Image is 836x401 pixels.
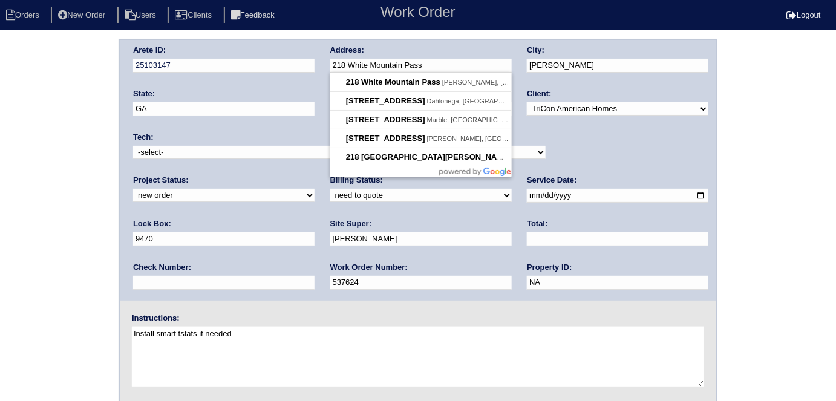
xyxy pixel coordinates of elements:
[133,218,171,229] label: Lock Box:
[346,115,425,124] span: [STREET_ADDRESS]
[361,152,511,161] span: [GEOGRAPHIC_DATA][PERSON_NAME]
[168,7,221,24] li: Clients
[133,88,155,99] label: State:
[117,10,166,19] a: Users
[330,59,512,73] input: Enter a location
[527,262,572,273] label: Property ID:
[527,175,576,186] label: Service Date:
[330,218,372,229] label: Site Super:
[346,96,425,105] span: [STREET_ADDRESS]
[330,262,408,273] label: Work Order Number:
[346,152,359,161] span: 218
[527,218,547,229] label: Total:
[527,88,551,99] label: Client:
[346,77,359,86] span: 218
[361,77,440,86] span: White Mountain Pass
[51,10,115,19] a: New Order
[132,313,180,324] label: Instructions:
[346,134,425,143] span: [STREET_ADDRESS]
[133,132,154,143] label: Tech:
[786,10,821,19] a: Logout
[330,45,364,56] label: Address:
[427,97,605,105] span: Dahlonega, [GEOGRAPHIC_DATA], [GEOGRAPHIC_DATA]
[133,175,189,186] label: Project Status:
[224,7,284,24] li: Feedback
[427,116,593,123] span: Marble, [GEOGRAPHIC_DATA], [GEOGRAPHIC_DATA]
[330,175,383,186] label: Billing Status:
[442,79,643,86] span: [PERSON_NAME], [GEOGRAPHIC_DATA], [GEOGRAPHIC_DATA]
[117,7,166,24] li: Users
[168,10,221,19] a: Clients
[133,45,166,56] label: Arete ID:
[51,7,115,24] li: New Order
[527,45,544,56] label: City:
[427,135,628,142] span: [PERSON_NAME], [GEOGRAPHIC_DATA], [GEOGRAPHIC_DATA]
[133,262,191,273] label: Check Number:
